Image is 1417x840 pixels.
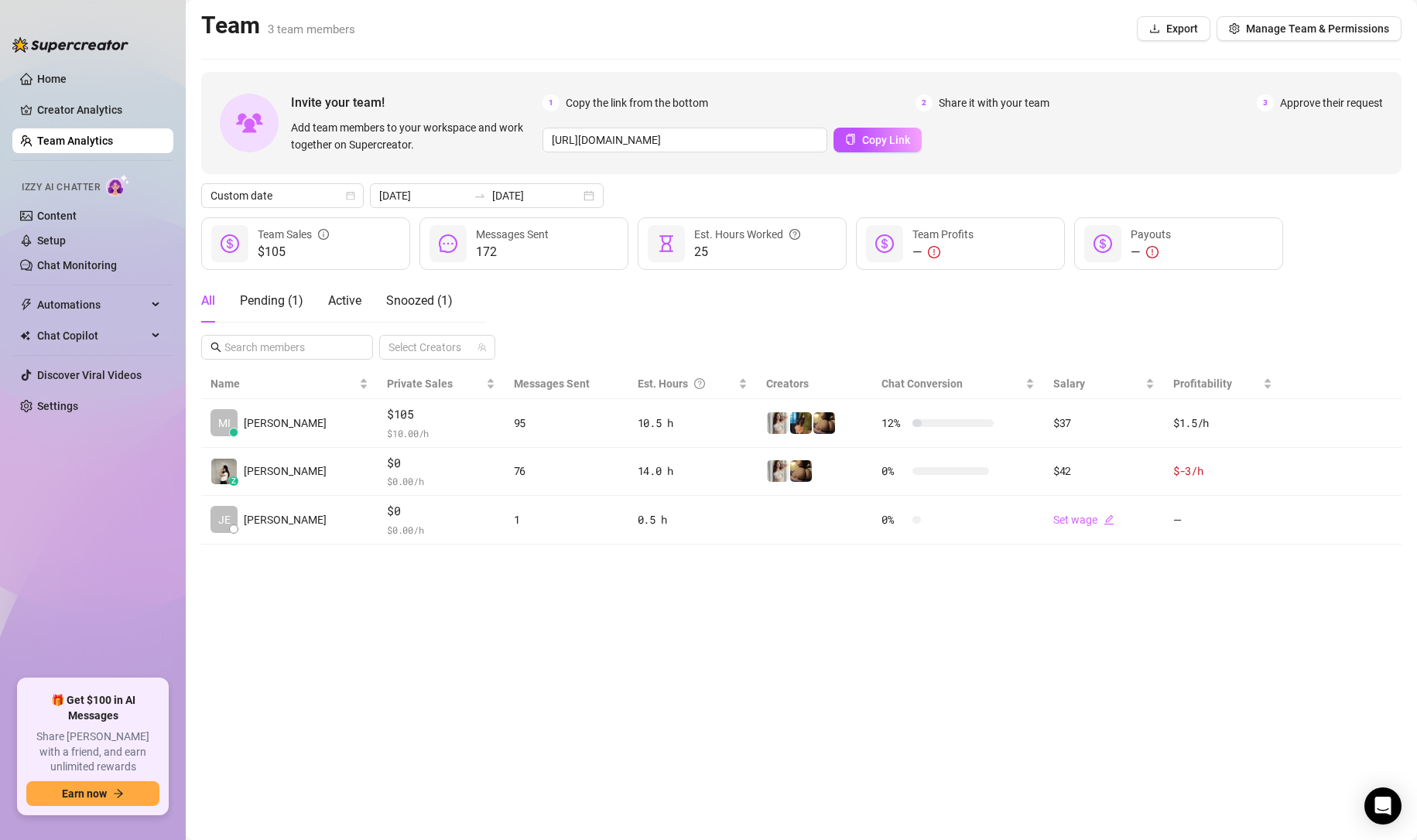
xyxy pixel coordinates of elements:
[939,94,1049,111] span: Share it with your team
[912,228,974,241] span: Team Profits
[928,246,940,258] span: exclamation-circle
[1229,23,1240,34] span: setting
[20,299,33,311] span: thunderbolt
[26,781,159,806] button: Earn nowarrow-right
[37,292,147,317] span: Automations
[1094,234,1112,253] span: dollar-circle
[1246,22,1389,35] span: Manage Team & Permissions
[106,174,130,196] img: AI Chatter
[1173,463,1272,480] div: $-3 /h
[346,191,355,200] span: calendar
[845,134,856,145] span: copy
[244,415,327,432] span: [PERSON_NAME]
[813,412,835,434] img: Peachy
[790,460,812,482] img: Peachy
[875,234,894,253] span: dollar-circle
[566,94,708,111] span: Copy the link from the bottom
[1166,22,1198,35] span: Export
[1131,243,1171,261] div: —
[218,511,231,528] span: JE
[881,377,963,390] span: Chat Conversion
[37,135,113,147] a: Team Analytics
[439,234,457,253] span: message
[258,243,329,261] span: $105
[386,293,453,308] span: Snoozed ( 1 )
[694,375,705,392] span: question-circle
[881,511,906,528] span: 0 %
[210,342,221,353] span: search
[1280,94,1383,111] span: Approve their request
[789,226,800,243] span: question-circle
[210,375,356,392] span: Name
[694,226,800,243] div: Est. Hours Worked
[387,454,495,473] span: $0
[1173,415,1272,432] div: $1.5 /h
[26,729,159,775] span: Share [PERSON_NAME] with a friend, and earn unlimited rewards
[638,511,748,528] div: 0.5 h
[476,228,549,241] span: Messages Sent
[1131,228,1171,241] span: Payouts
[757,369,872,399] th: Creators
[1053,415,1155,432] div: $37
[1257,94,1274,111] span: 3
[37,369,142,381] a: Discover Viral Videos
[113,788,124,799] span: arrow-right
[258,226,329,243] div: Team Sales
[291,119,536,153] span: Add team members to your workspace and work together on Supercreator.
[328,293,361,308] span: Active
[476,243,549,261] span: 172
[210,184,354,207] span: Custom date
[514,415,619,432] div: 95
[474,190,486,202] span: to
[1053,377,1085,390] span: Salary
[881,463,906,480] span: 0 %
[1164,496,1282,545] td: —
[240,292,303,310] div: Pending ( 1 )
[912,243,974,261] div: —
[201,11,355,40] h2: Team
[37,210,77,222] a: Content
[387,473,495,489] span: $ 0.00 /h
[37,400,78,412] a: Settings
[657,234,676,253] span: hourglass
[218,415,231,432] span: MI
[387,377,453,390] span: Private Sales
[1364,787,1402,825] div: Open Intercom Messenger
[387,425,495,441] span: $ 10.00 /h
[542,94,560,111] span: 1
[1173,377,1232,390] span: Profitability
[638,415,748,432] div: 10.5 h
[833,128,922,152] button: Copy Link
[1104,514,1114,525] span: edit
[492,187,580,204] input: End date
[291,93,542,112] span: Invite your team!
[12,37,128,53] img: logo-BBDzfeDw.svg
[244,511,327,528] span: [PERSON_NAME]
[514,463,619,480] div: 76
[224,339,351,356] input: Search members
[387,502,495,521] span: $0
[916,94,933,111] span: 2
[1053,463,1155,480] div: $42
[638,375,735,392] div: Est. Hours
[268,22,355,36] span: 3 team members
[201,369,378,399] th: Name
[37,234,66,247] a: Setup
[22,180,100,195] span: Izzy AI Chatter
[318,226,329,243] span: info-circle
[474,190,486,202] span: swap-right
[211,459,237,484] img: Sofia Zamantha …
[790,412,812,434] img: Milly
[862,134,910,146] span: Copy Link
[767,460,789,482] img: Nina
[881,415,906,432] span: 12 %
[37,97,161,122] a: Creator Analytics
[37,259,117,271] a: Chat Monitoring
[387,405,495,424] span: $105
[767,412,789,434] img: Nina
[638,463,748,480] div: 14.0 h
[387,522,495,538] span: $ 0.00 /h
[1053,514,1114,526] a: Set wageedit
[1146,246,1159,258] span: exclamation-circle
[477,343,487,352] span: team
